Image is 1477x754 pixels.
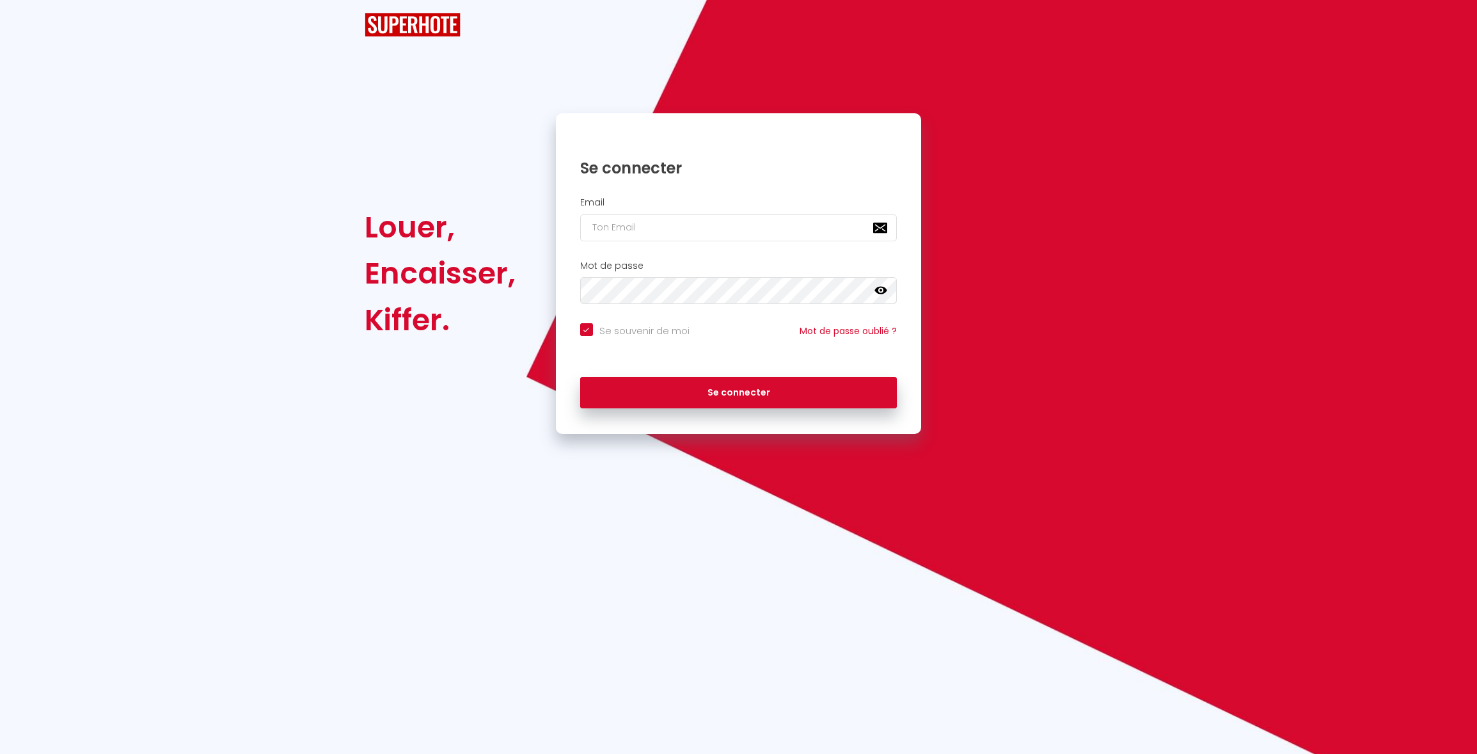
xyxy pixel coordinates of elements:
h2: Mot de passe [580,261,897,271]
img: SuperHote logo [365,13,461,36]
div: Kiffer. [365,297,516,343]
h2: Email [580,197,897,208]
a: Mot de passe oublié ? [800,325,897,337]
button: Se connecter [580,377,897,409]
div: Encaisser, [365,250,516,296]
div: Louer, [365,204,516,250]
h1: Se connecter [580,158,897,178]
input: Ton Email [580,214,897,241]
